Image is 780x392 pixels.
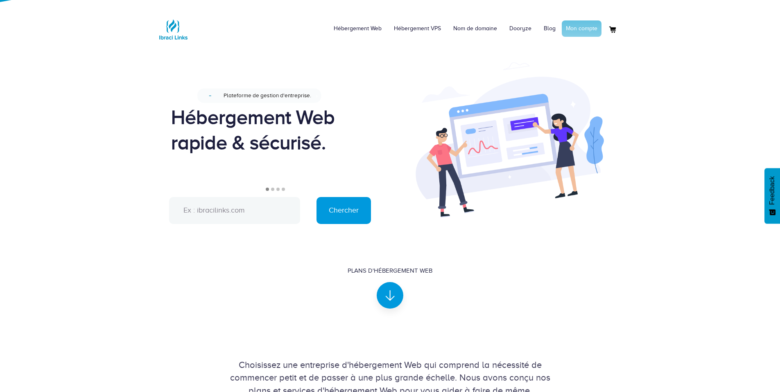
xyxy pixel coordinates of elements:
[171,105,378,155] div: Hébergement Web rapide & sécurisé.
[348,267,432,275] div: Plans d'hébergement Web
[538,16,562,41] a: Blog
[328,16,388,41] a: Hébergement Web
[223,92,311,99] span: Plateforme de gestion d'entreprise.
[317,197,371,224] input: Chercher
[764,168,780,224] button: Feedback - Afficher l’enquête
[169,197,300,224] input: Ex : ibracilinks.com
[388,16,447,41] a: Hébergement VPS
[503,16,538,41] a: Dooryze
[447,16,503,41] a: Nom de domaine
[348,267,432,302] a: Plans d'hébergement Web
[562,20,601,37] a: Mon compte
[197,87,352,105] a: NouveauPlateforme de gestion d'entreprise.
[157,6,190,46] a: Logo Ibraci Links
[769,176,776,205] span: Feedback
[157,13,190,46] img: Logo Ibraci Links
